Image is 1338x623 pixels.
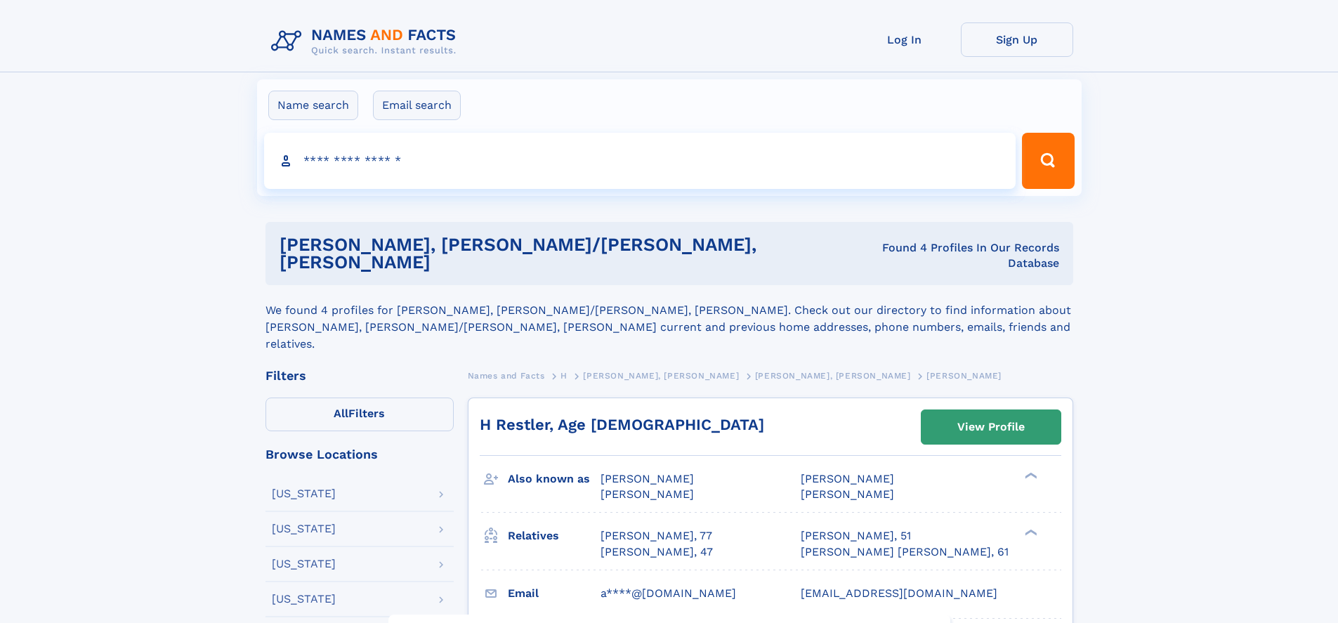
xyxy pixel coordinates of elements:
a: Sign Up [961,22,1073,57]
div: Browse Locations [265,448,454,461]
label: Name search [268,91,358,120]
a: View Profile [921,410,1061,444]
h3: Relatives [508,524,601,548]
a: [PERSON_NAME], 51 [801,528,911,544]
div: ❯ [1021,528,1038,537]
div: [US_STATE] [272,488,336,499]
div: Filters [265,369,454,382]
span: [PERSON_NAME] [926,371,1002,381]
div: [US_STATE] [272,594,336,605]
img: Logo Names and Facts [265,22,468,60]
span: [PERSON_NAME], [PERSON_NAME] [583,371,739,381]
a: [PERSON_NAME], [PERSON_NAME] [583,367,739,384]
div: View Profile [957,411,1025,443]
h3: Email [508,582,601,605]
a: [PERSON_NAME], 77 [601,528,712,544]
h3: Also known as [508,467,601,491]
input: search input [264,133,1016,189]
span: [PERSON_NAME], [PERSON_NAME] [755,371,911,381]
label: Email search [373,91,461,120]
a: H [560,367,568,384]
a: Names and Facts [468,367,545,384]
h1: [PERSON_NAME], [PERSON_NAME]/[PERSON_NAME], [PERSON_NAME] [280,236,851,271]
div: Found 4 Profiles In Our Records Database [850,240,1058,271]
label: Filters [265,398,454,431]
span: [PERSON_NAME] [801,472,894,485]
span: [PERSON_NAME] [601,472,694,485]
div: ❯ [1021,471,1038,480]
span: [EMAIL_ADDRESS][DOMAIN_NAME] [801,586,997,600]
span: [PERSON_NAME] [801,487,894,501]
span: [PERSON_NAME] [601,487,694,501]
a: [PERSON_NAME] [PERSON_NAME], 61 [801,544,1009,560]
a: [PERSON_NAME], 47 [601,544,713,560]
a: [PERSON_NAME], [PERSON_NAME] [755,367,911,384]
div: We found 4 profiles for [PERSON_NAME], [PERSON_NAME]/[PERSON_NAME], [PERSON_NAME]. Check out our ... [265,285,1073,353]
div: [US_STATE] [272,558,336,570]
a: Log In [848,22,961,57]
div: [US_STATE] [272,523,336,535]
a: H Restler, Age [DEMOGRAPHIC_DATA] [480,416,764,433]
button: Search Button [1022,133,1074,189]
span: H [560,371,568,381]
span: All [334,407,348,420]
